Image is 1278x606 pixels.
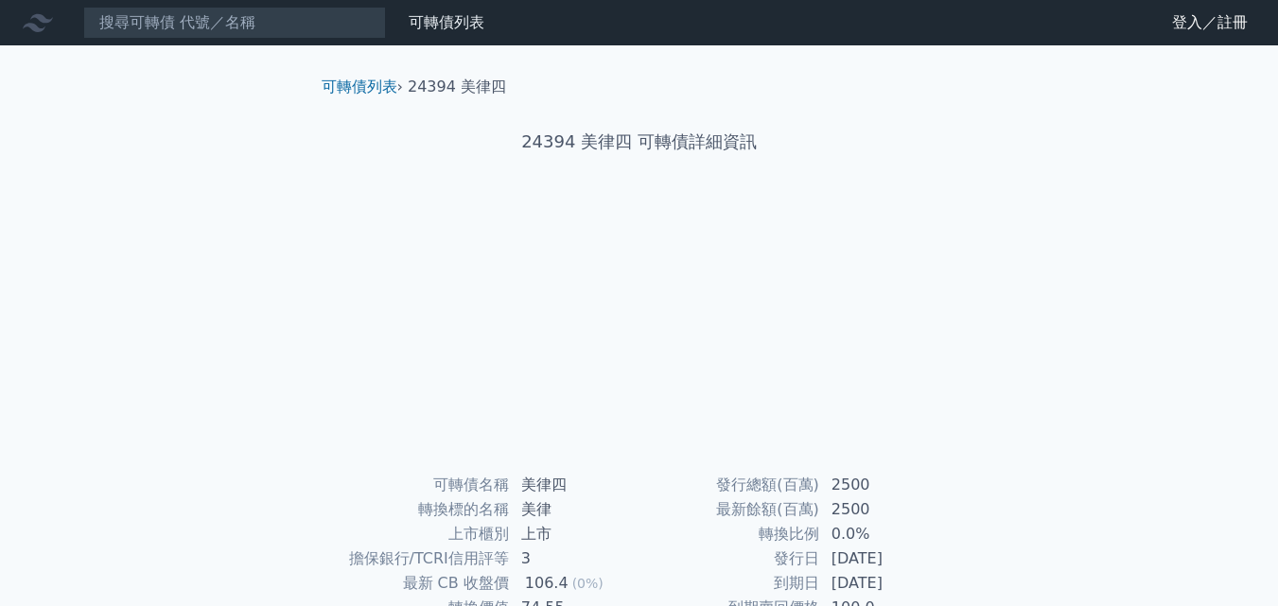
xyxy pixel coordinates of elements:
[572,576,604,591] span: (0%)
[639,497,820,522] td: 最新餘額(百萬)
[329,571,510,596] td: 最新 CB 收盤價
[820,497,950,522] td: 2500
[409,13,484,31] a: 可轉債列表
[329,473,510,497] td: 可轉債名稱
[510,546,639,571] td: 3
[639,522,820,546] td: 轉換比例
[820,522,950,546] td: 0.0%
[322,76,403,98] li: ›
[639,571,820,596] td: 到期日
[510,473,639,497] td: 美律四
[820,571,950,596] td: [DATE]
[510,497,639,522] td: 美律
[83,7,386,39] input: 搜尋可轉債 代號／名稱
[820,473,950,497] td: 2500
[306,129,972,155] h1: 24394 美律四 可轉債詳細資訊
[510,522,639,546] td: 上市
[329,546,510,571] td: 擔保銀行/TCRI信用評等
[1157,8,1263,38] a: 登入／註冊
[329,497,510,522] td: 轉換標的名稱
[322,78,397,95] a: 可轉債列表
[521,572,572,595] div: 106.4
[820,546,950,571] td: [DATE]
[408,76,506,98] li: 24394 美律四
[639,546,820,571] td: 發行日
[329,522,510,546] td: 上市櫃別
[639,473,820,497] td: 發行總額(百萬)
